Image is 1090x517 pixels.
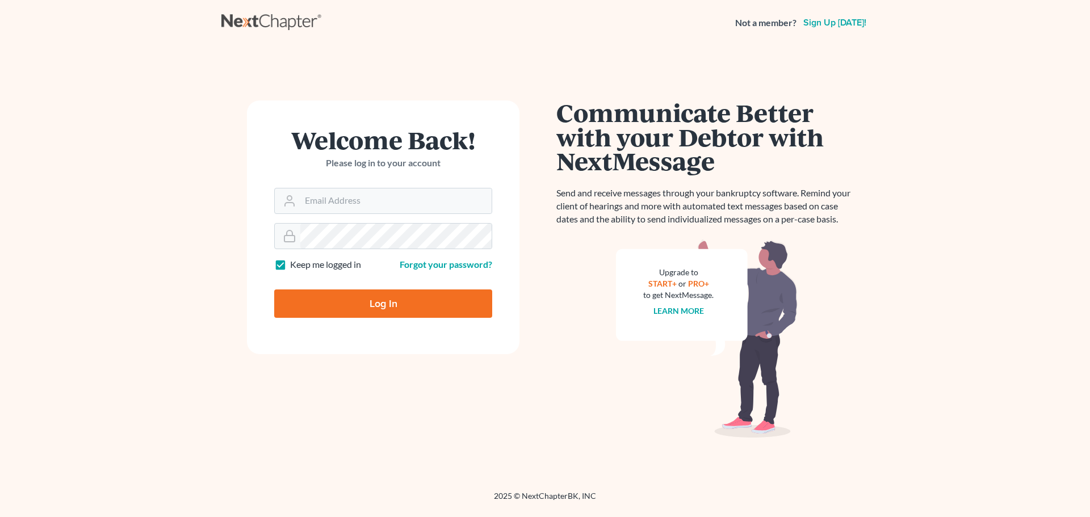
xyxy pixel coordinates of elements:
[400,259,492,270] a: Forgot your password?
[274,289,492,318] input: Log In
[648,279,677,288] a: START+
[653,306,704,316] a: Learn more
[274,157,492,170] p: Please log in to your account
[221,490,869,511] div: 2025 © NextChapterBK, INC
[678,279,686,288] span: or
[688,279,709,288] a: PRO+
[290,258,361,271] label: Keep me logged in
[735,16,796,30] strong: Not a member?
[801,18,869,27] a: Sign up [DATE]!
[643,267,714,278] div: Upgrade to
[274,128,492,152] h1: Welcome Back!
[643,289,714,301] div: to get NextMessage.
[616,239,798,438] img: nextmessage_bg-59042aed3d76b12b5cd301f8e5b87938c9018125f34e5fa2b7a6b67550977c72.svg
[556,100,857,173] h1: Communicate Better with your Debtor with NextMessage
[556,187,857,226] p: Send and receive messages through your bankruptcy software. Remind your client of hearings and mo...
[300,188,492,213] input: Email Address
